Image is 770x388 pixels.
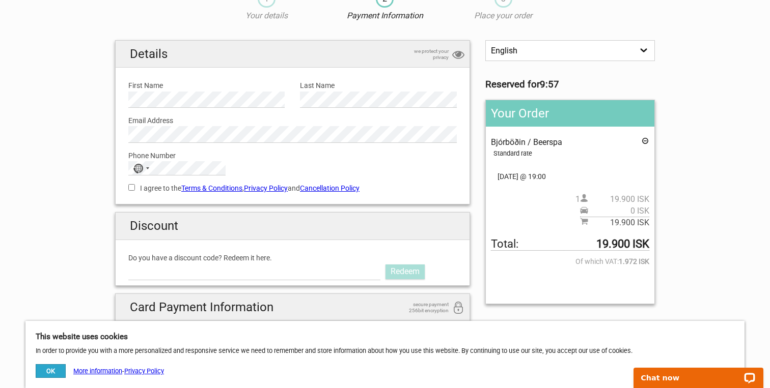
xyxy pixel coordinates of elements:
[128,183,457,194] label: I agree to the , and
[36,364,66,378] button: OK
[452,302,464,315] i: 256bit encryption
[588,205,649,217] span: 0 ISK
[580,217,649,228] span: Subtotal
[596,238,649,250] strong: 19.900 ISK
[540,79,559,90] strong: 9:57
[208,10,326,21] p: Your details
[116,213,470,240] h2: Discount
[588,194,649,205] span: 19.900 ISK
[128,115,457,126] label: Email Address
[588,217,649,228] span: 19.900 ISK
[575,194,649,205] span: 1 person(s)
[116,41,470,68] h2: Details
[73,367,122,375] a: More information
[491,137,562,147] span: Bjórböðin / Beerspa
[326,10,444,21] p: Payment Information
[244,184,288,192] a: Privacy Policy
[580,205,649,217] span: Pickup price
[486,100,654,127] h2: Your Order
[25,321,745,388] div: In order to provide you with a more personalized and responsive service we need to remember and s...
[627,356,770,388] iframe: LiveChat chat widget
[300,184,360,192] a: Cancellation Policy
[36,331,734,342] h5: This website uses cookies
[491,256,649,267] span: Of which VAT:
[491,238,649,250] span: Total to be paid
[491,171,649,182] span: [DATE] @ 19:00
[124,367,164,375] a: Privacy Policy
[128,150,457,161] label: Phone Number
[36,364,164,378] div: -
[181,184,242,192] a: Terms & Conditions
[398,48,449,61] span: we protect your privacy
[128,80,285,91] label: First Name
[116,294,470,321] h2: Card Payment Information
[619,256,649,267] strong: 1.972 ISK
[444,10,562,21] p: Place your order
[493,148,649,159] div: Standard rate
[386,264,425,279] a: Redeem
[485,79,655,90] h3: Reserved for
[398,302,449,314] span: secure payment 256bit encryption
[128,252,457,263] label: Do you have a discount code? Redeem it here.
[452,48,464,62] i: privacy protection
[300,80,456,91] label: Last Name
[129,162,154,175] button: Selected country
